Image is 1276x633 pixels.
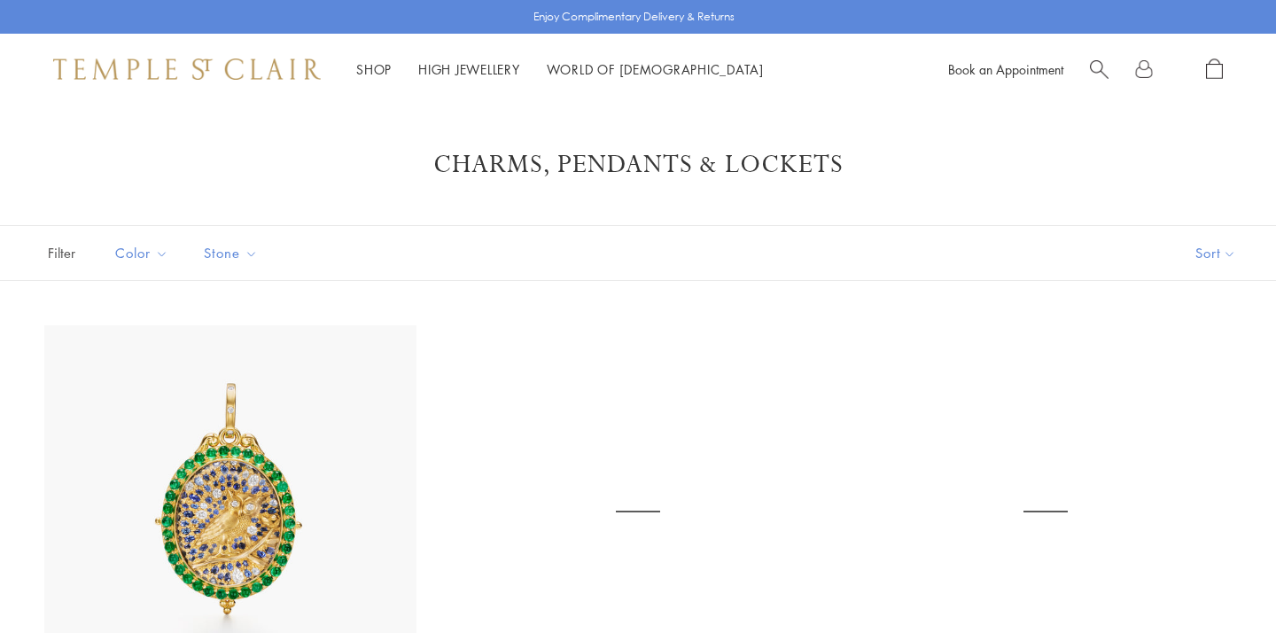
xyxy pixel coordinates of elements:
[1206,59,1223,81] a: Open Shopping Bag
[547,60,764,78] a: World of [DEMOGRAPHIC_DATA]World of [DEMOGRAPHIC_DATA]
[948,60,1063,78] a: Book an Appointment
[106,242,182,264] span: Color
[418,60,520,78] a: High JewelleryHigh Jewellery
[195,242,271,264] span: Stone
[356,59,764,81] nav: Main navigation
[533,8,735,26] p: Enjoy Complimentary Delivery & Returns
[1090,59,1109,81] a: Search
[102,233,182,273] button: Color
[191,233,271,273] button: Stone
[356,60,392,78] a: ShopShop
[1155,226,1276,280] button: Show sort by
[53,59,321,80] img: Temple St. Clair
[71,149,1205,181] h1: Charms, Pendants & Lockets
